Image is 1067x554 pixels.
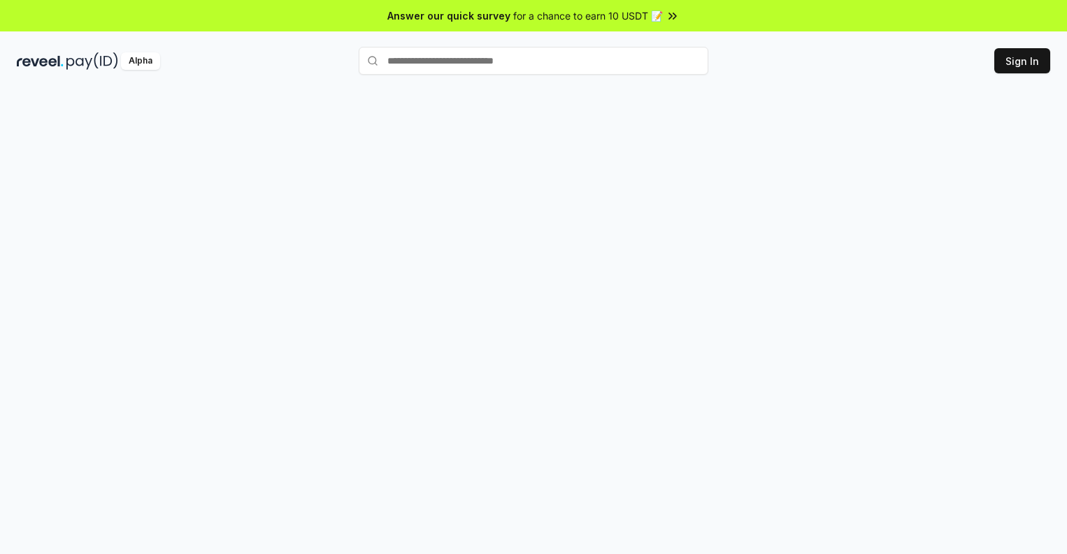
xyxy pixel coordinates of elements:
[513,8,663,23] span: for a chance to earn 10 USDT 📝
[17,52,64,70] img: reveel_dark
[121,52,160,70] div: Alpha
[387,8,510,23] span: Answer our quick survey
[994,48,1050,73] button: Sign In
[66,52,118,70] img: pay_id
